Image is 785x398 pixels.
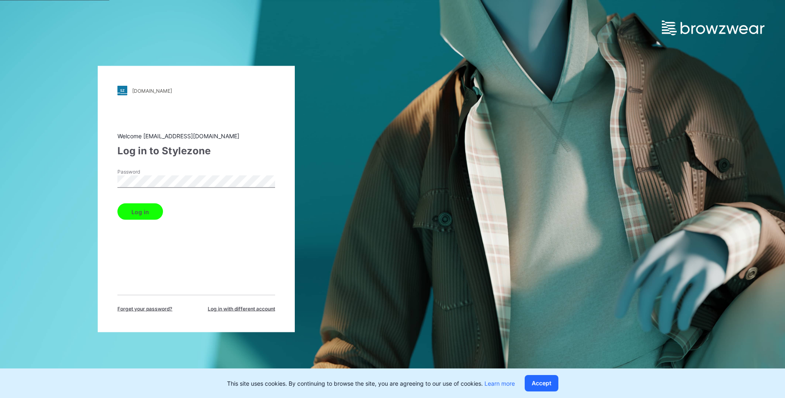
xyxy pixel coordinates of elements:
p: This site uses cookies. By continuing to browse the site, you are agreeing to our use of cookies. [227,379,515,388]
span: Forget your password? [117,305,172,313]
div: Welcome [EMAIL_ADDRESS][DOMAIN_NAME] [117,132,275,140]
span: Log in with different account [208,305,275,313]
div: [DOMAIN_NAME] [132,87,172,94]
div: Log in to Stylezone [117,144,275,158]
img: browzwear-logo.e42bd6dac1945053ebaf764b6aa21510.svg [662,21,764,35]
label: Password [117,168,175,176]
a: Learn more [484,380,515,387]
a: [DOMAIN_NAME] [117,86,275,96]
button: Log in [117,204,163,220]
img: stylezone-logo.562084cfcfab977791bfbf7441f1a819.svg [117,86,127,96]
button: Accept [525,375,558,391]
